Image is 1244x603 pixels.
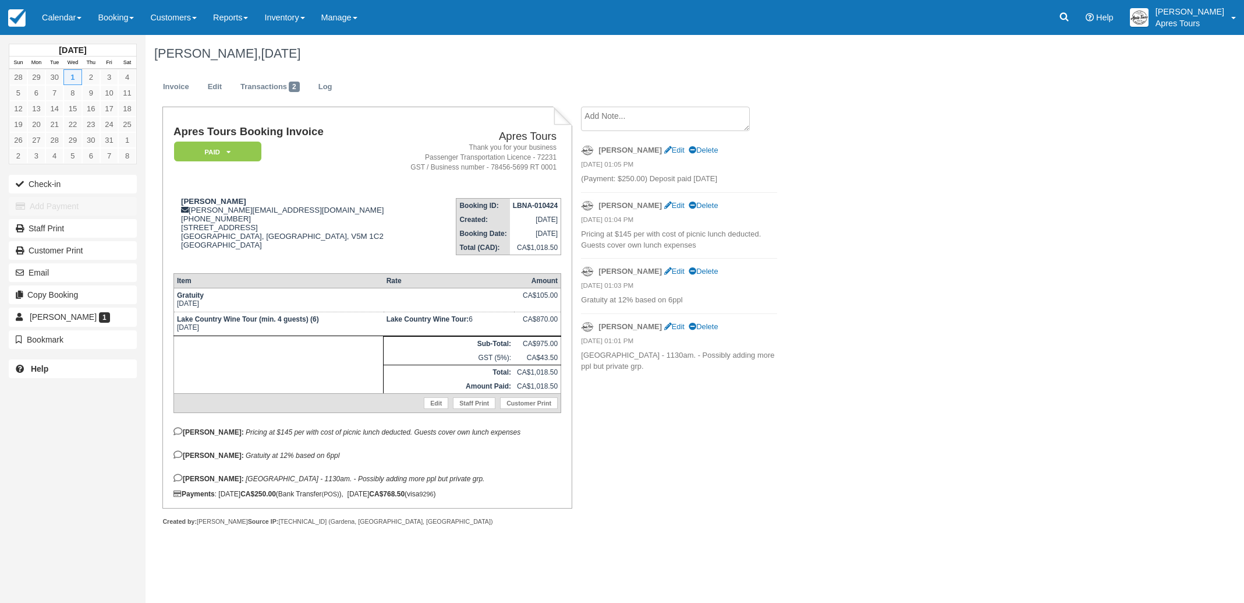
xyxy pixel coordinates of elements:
[456,213,510,227] th: Created:
[118,101,136,117] a: 18
[240,490,276,498] strong: CA$250.00
[310,76,341,98] a: Log
[100,101,118,117] a: 17
[510,227,561,241] td: [DATE]
[581,160,777,172] em: [DATE] 01:05 PM
[9,101,27,117] a: 12
[581,229,777,251] p: Pricing at $145 per with cost of picnic lunch deducted. Guests cover own lunch expenses
[664,201,685,210] a: Edit
[82,85,100,101] a: 9
[246,428,520,436] em: Pricing at $145 per with cost of picnic lunch deducted. Guests cover own lunch expenses
[27,57,45,69] th: Mon
[45,132,63,148] a: 28
[100,57,118,69] th: Fri
[82,117,100,132] a: 23
[384,312,514,336] td: 6
[510,241,561,255] td: CA$1,018.50
[8,9,26,27] img: checkfront-main-nav-mini-logo.png
[174,142,261,162] em: Paid
[63,69,81,85] a: 1
[384,365,514,379] th: Total:
[27,117,45,132] a: 20
[1086,13,1094,22] i: Help
[401,143,557,172] address: Thank you for your business Passenger Transportation Licence - 72231 GST / Business number - 7845...
[118,69,136,85] a: 4
[45,57,63,69] th: Tue
[9,148,27,164] a: 2
[173,197,396,264] div: [PERSON_NAME][EMAIL_ADDRESS][DOMAIN_NAME] [PHONE_NUMBER] [STREET_ADDRESS] [GEOGRAPHIC_DATA], [GEO...
[500,397,558,409] a: Customer Print
[118,117,136,132] a: 25
[100,85,118,101] a: 10
[514,351,561,365] td: CA$43.50
[1156,17,1224,29] p: Apres Tours
[27,148,45,164] a: 3
[664,322,685,331] a: Edit
[322,491,339,498] small: (POS)
[9,359,137,378] a: Help
[9,117,27,132] a: 19
[118,85,136,101] a: 11
[581,295,777,306] p: Gratuity at 12% based on 6ppl
[173,312,383,336] td: [DATE]
[514,336,561,351] td: CA$975.00
[162,517,572,526] div: [PERSON_NAME] [TECHNICAL_ID] (Gardena, [GEOGRAPHIC_DATA], [GEOGRAPHIC_DATA])
[181,197,246,206] strong: [PERSON_NAME]
[689,201,718,210] a: Delete
[177,315,319,323] strong: Lake Country Wine Tour (min. 4 guests) (6)
[456,199,510,213] th: Booking ID:
[63,101,81,117] a: 15
[9,330,137,349] button: Bookmark
[261,46,300,61] span: [DATE]
[27,132,45,148] a: 27
[514,379,561,394] td: CA$1,018.50
[664,146,685,154] a: Edit
[63,57,81,69] th: Wed
[63,148,81,164] a: 5
[63,132,81,148] a: 29
[162,518,197,525] strong: Created by:
[598,267,662,276] strong: [PERSON_NAME]
[689,267,718,276] a: Delete
[514,365,561,379] td: CA$1,018.50
[45,117,63,132] a: 21
[581,215,777,228] em: [DATE] 01:04 PM
[9,57,27,69] th: Sun
[581,174,777,185] p: (Payment: $250.00) Deposit paid [DATE]
[27,101,45,117] a: 13
[598,322,662,331] strong: [PERSON_NAME]
[232,76,309,98] a: Transactions2
[401,131,557,143] h2: Apres Tours
[9,132,27,148] a: 26
[384,336,514,351] th: Sub-Total:
[82,148,100,164] a: 6
[514,273,561,288] th: Amount
[63,85,81,101] a: 8
[581,281,777,294] em: [DATE] 01:03 PM
[31,364,48,373] b: Help
[517,291,558,309] div: CA$105.00
[100,132,118,148] a: 31
[289,82,300,92] span: 2
[82,132,100,148] a: 30
[9,241,137,260] a: Customer Print
[99,312,110,323] span: 1
[384,379,514,394] th: Amount Paid:
[45,148,63,164] a: 4
[100,117,118,132] a: 24
[9,285,137,304] button: Copy Booking
[100,148,118,164] a: 7
[173,475,244,483] strong: [PERSON_NAME]:
[9,197,137,216] button: Add Payment
[689,146,718,154] a: Delete
[9,85,27,101] a: 5
[456,241,510,255] th: Total (CAD):
[456,227,510,241] th: Booking Date:
[173,490,215,498] strong: Payments
[598,146,662,154] strong: [PERSON_NAME]
[9,308,137,326] a: [PERSON_NAME] 1
[173,273,383,288] th: Item
[9,69,27,85] a: 28
[30,312,97,322] span: [PERSON_NAME]
[9,263,137,282] button: Email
